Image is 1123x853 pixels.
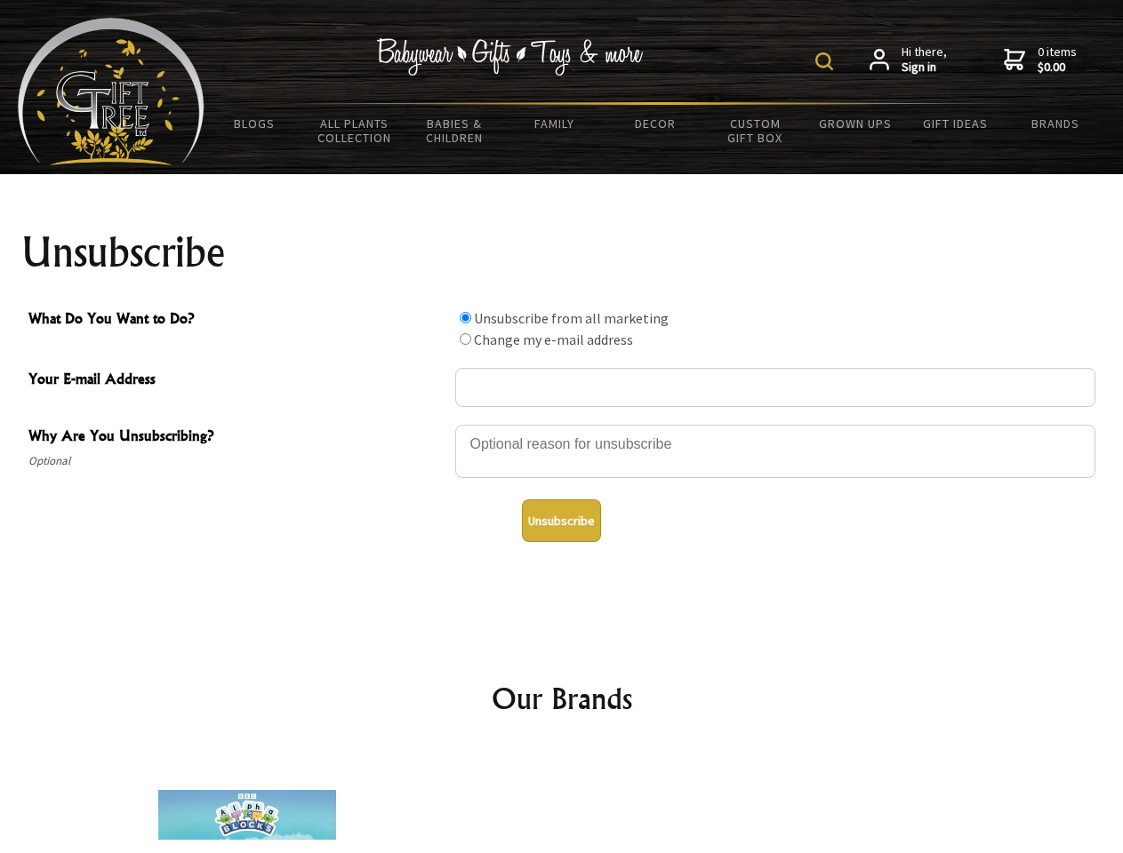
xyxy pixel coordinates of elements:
[305,105,405,156] a: All Plants Collection
[377,38,644,76] img: Babywear - Gifts - Toys & more
[815,52,833,70] img: product search
[205,105,305,142] a: BLOGS
[522,499,601,542] button: Unsubscribe
[455,425,1095,478] textarea: Why Are You Unsubscribing?
[474,331,633,348] label: Change my e-mail address
[1038,44,1077,76] span: 0 items
[460,333,471,345] input: What Do You Want to Do?
[705,105,806,156] a: Custom Gift Box
[474,309,669,327] label: Unsubscribe from all marketing
[805,105,905,142] a: Grown Ups
[1038,60,1077,76] strong: $0.00
[21,231,1103,274] h1: Unsubscribe
[1006,105,1106,142] a: Brands
[605,105,705,142] a: Decor
[1004,44,1077,76] a: 0 items$0.00
[455,368,1095,407] input: Your E-mail Address
[902,44,947,76] span: Hi there,
[405,105,505,156] a: Babies & Children
[870,44,947,76] a: Hi there,Sign in
[28,368,446,394] span: Your E-mail Address
[28,307,446,333] span: What Do You Want to Do?
[505,105,606,142] a: Family
[28,425,446,450] span: Why Are You Unsubscribing?
[28,450,446,472] span: Optional
[18,18,205,165] img: Babyware - Gifts - Toys and more...
[460,312,471,323] input: What Do You Want to Do?
[36,677,1088,720] h2: Our Brands
[902,60,947,76] strong: Sign in
[905,105,1006,142] a: Gift Ideas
